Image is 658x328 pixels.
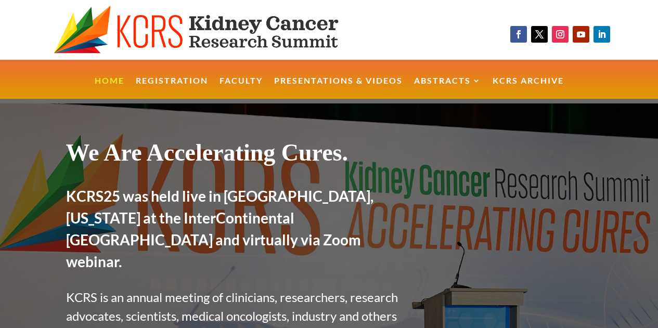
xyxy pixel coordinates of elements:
h1: We Are Accelerating Cures. [66,138,407,172]
a: Registration [136,77,208,99]
a: Home [95,77,124,99]
a: Follow on X [531,26,548,43]
a: KCRS Archive [493,77,564,99]
a: Follow on Facebook [510,26,527,43]
a: Faculty [220,77,263,99]
img: KCRS generic logo wide [54,5,373,55]
a: Abstracts [414,77,481,99]
a: Presentations & Videos [274,77,403,99]
a: Follow on Instagram [552,26,569,43]
h2: KCRS25 was held live in [GEOGRAPHIC_DATA], [US_STATE] at the InterContinental [GEOGRAPHIC_DATA] a... [66,185,407,278]
a: Follow on Youtube [573,26,589,43]
a: Follow on LinkedIn [594,26,610,43]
